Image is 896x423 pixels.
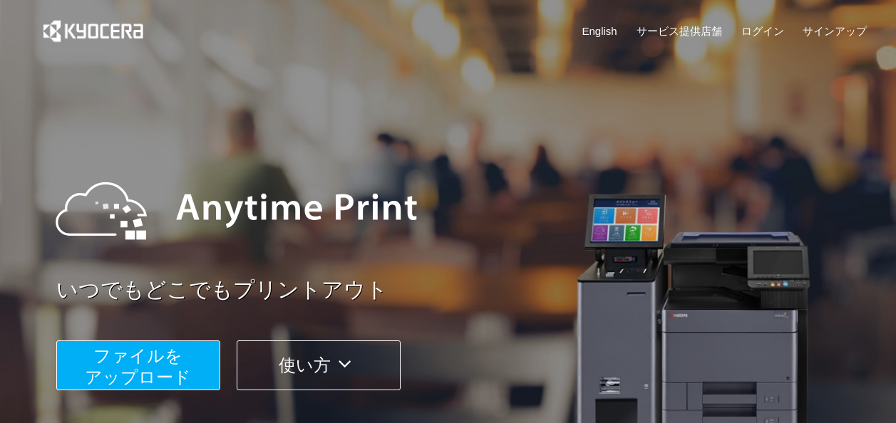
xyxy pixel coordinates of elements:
[56,275,876,305] a: いつでもどこでもプリントアウト
[741,23,784,38] a: ログイン
[237,340,401,390] button: 使い方
[56,340,220,390] button: ファイルを​​アップロード
[582,23,617,38] a: English
[85,346,191,387] span: ファイルを ​​アップロード
[803,23,867,38] a: サインアップ
[637,23,722,38] a: サービス提供店舗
